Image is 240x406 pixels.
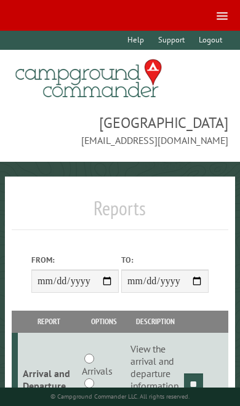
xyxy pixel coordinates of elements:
[152,31,190,50] a: Support
[18,311,79,332] th: Report
[12,113,228,147] span: [GEOGRAPHIC_DATA] [EMAIL_ADDRESS][DOMAIN_NAME]
[12,55,166,103] img: Campground Commander
[121,31,150,50] a: Help
[193,31,228,50] a: Logout
[31,254,119,266] label: From:
[12,196,228,230] h1: Reports
[50,392,190,400] small: © Campground Commander LLC. All rights reserved.
[79,311,128,332] th: Options
[121,254,209,266] label: To:
[82,364,113,378] label: Arrivals
[129,311,182,332] th: Description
